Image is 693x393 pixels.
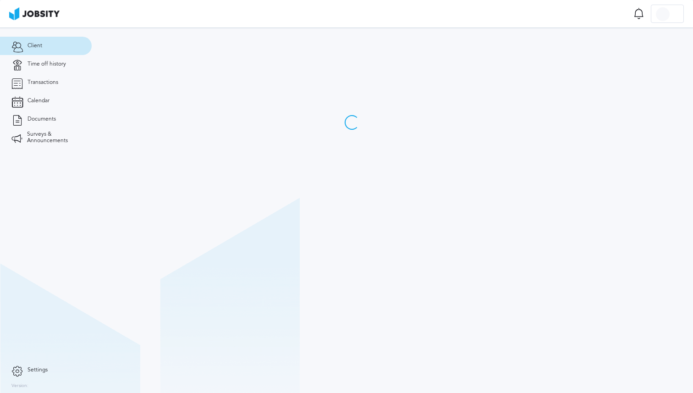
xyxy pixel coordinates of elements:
[27,367,48,373] span: Settings
[27,131,80,144] span: Surveys & Announcements
[27,79,58,86] span: Transactions
[27,61,66,67] span: Time off history
[9,7,60,20] img: ab4bad089aa723f57921c736e9817d99.png
[27,98,49,104] span: Calendar
[11,383,28,389] label: Version:
[27,43,42,49] span: Client
[27,116,56,122] span: Documents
